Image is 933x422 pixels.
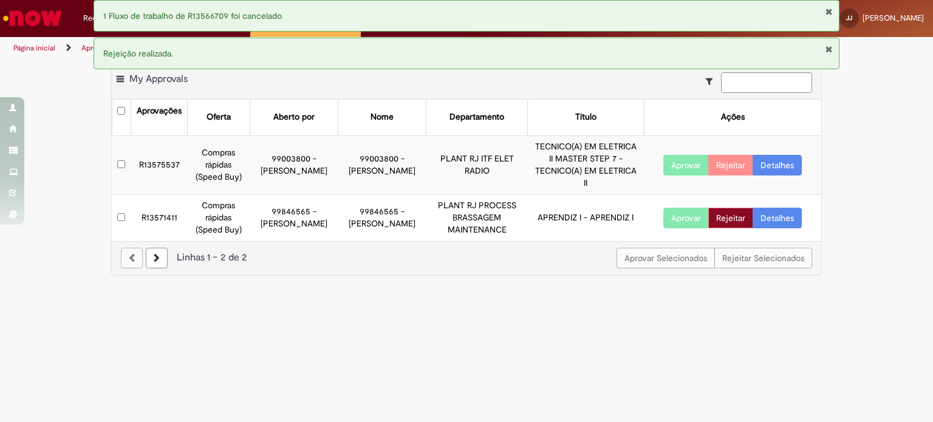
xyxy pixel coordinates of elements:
div: Aberto por [273,111,315,123]
span: Rejeição realizada. [103,48,173,59]
span: Requisições [83,12,126,24]
div: Título [575,111,596,123]
div: Aprovações [137,105,182,117]
div: Nome [371,111,394,123]
td: Compras rápidas (Speed Buy) [188,135,250,194]
button: Fechar Notificação [825,44,833,54]
td: PLANT RJ ITF ELET RADIO [426,135,528,194]
img: ServiceNow [1,6,64,30]
button: Aprovar [663,155,709,175]
th: Aprovações [131,100,187,135]
td: APRENDIZ I - APRENDIZ I [528,194,644,240]
td: PLANT RJ PROCESS BRASSAGEM MAINTENANCE [426,194,528,240]
div: Departamento [449,111,504,123]
button: Rejeitar [708,208,753,228]
td: 99003800 - [PERSON_NAME] [250,135,338,194]
button: Aprovar [663,208,709,228]
span: [PERSON_NAME] [863,13,924,23]
td: 99846565 - [PERSON_NAME] [250,194,338,240]
div: Oferta [207,111,231,123]
div: Ações [721,111,745,123]
i: Mostrar filtros para: Suas Solicitações [706,77,719,86]
button: Fechar Notificação [825,7,833,16]
a: Detalhes [753,208,802,228]
span: My Approvals [129,73,188,85]
a: Detalhes [753,155,802,175]
td: TECNICO(A) EM ELETRICA II MASTER STEP 7 - TECNICO(A) EM ELETRICA II [528,135,644,194]
td: R13575537 [131,135,187,194]
td: 99846565 - [PERSON_NAME] [338,194,426,240]
a: Aprovações [81,43,121,53]
a: Página inicial [13,43,55,53]
td: Compras rápidas (Speed Buy) [188,194,250,240]
button: Rejeitar [708,155,753,175]
span: JJ [846,14,852,22]
ul: Trilhas de página [9,37,613,60]
div: Linhas 1 − 2 de 2 [121,251,812,265]
td: 99003800 - [PERSON_NAME] [338,135,426,194]
td: R13571411 [131,194,187,240]
span: 1 Fluxo de trabalho de R13566709 foi cancelado [103,10,282,21]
